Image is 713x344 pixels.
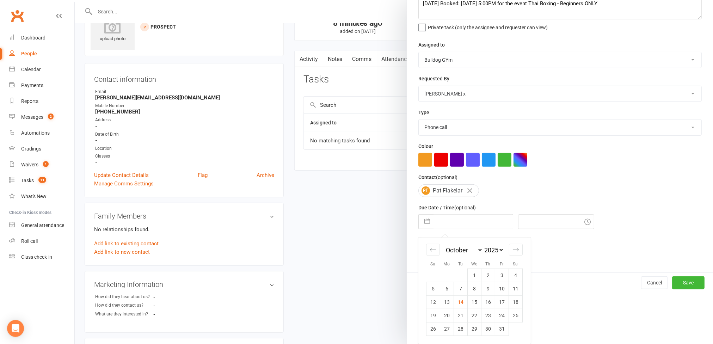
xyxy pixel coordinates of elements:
[641,276,668,289] button: Cancel
[21,254,52,260] div: Class check-in
[440,322,454,336] td: Monday, October 27, 2025
[513,262,518,266] small: Sa
[495,322,509,336] td: Friday, October 31, 2025
[9,30,74,46] a: Dashboard
[21,67,41,72] div: Calendar
[509,269,522,282] td: Saturday, October 4, 2025
[21,35,45,41] div: Dashboard
[426,295,440,309] td: Sunday, October 12, 2025
[481,282,495,295] td: Thursday, October 9, 2025
[430,262,435,266] small: Su
[21,98,38,104] div: Reports
[8,7,26,25] a: Clubworx
[21,130,50,136] div: Automations
[471,262,477,266] small: We
[495,309,509,322] td: Friday, October 24, 2025
[440,282,454,295] td: Monday, October 6, 2025
[418,41,445,49] label: Assigned to
[9,173,74,189] a: Tasks 11
[485,262,490,266] small: Th
[481,309,495,322] td: Thursday, October 23, 2025
[495,269,509,282] td: Friday, October 3, 2025
[509,309,522,322] td: Saturday, October 25, 2025
[21,193,47,199] div: What's New
[440,309,454,322] td: Monday, October 20, 2025
[418,184,479,197] div: Pat Flakelar
[467,282,481,295] td: Wednesday, October 8, 2025
[418,142,433,150] label: Colour
[458,262,463,266] small: Tu
[428,22,548,30] span: Private task (only the assignee and requester can view)
[9,217,74,233] a: General attendance kiosk mode
[9,249,74,265] a: Class kiosk mode
[467,322,481,336] td: Wednesday, October 29, 2025
[21,114,43,120] div: Messages
[454,322,467,336] td: Tuesday, October 28, 2025
[418,204,476,211] label: Due Date / Time
[21,51,37,56] div: People
[418,173,457,181] label: Contact
[422,186,430,195] span: PF
[9,157,74,173] a: Waivers 1
[454,205,476,210] small: (optional)
[454,309,467,322] td: Tuesday, October 21, 2025
[436,174,457,180] small: (optional)
[426,309,440,322] td: Sunday, October 19, 2025
[21,222,64,228] div: General attendance
[7,320,24,337] div: Open Intercom Messenger
[21,178,34,183] div: Tasks
[443,262,450,266] small: Mo
[467,309,481,322] td: Wednesday, October 22, 2025
[9,78,74,93] a: Payments
[21,146,41,152] div: Gradings
[9,46,74,62] a: People
[9,189,74,204] a: What's New
[48,113,54,119] span: 2
[21,82,43,88] div: Payments
[426,322,440,336] td: Sunday, October 26, 2025
[9,62,74,78] a: Calendar
[418,238,530,344] div: Calendar
[21,238,38,244] div: Roll call
[467,269,481,282] td: Wednesday, October 1, 2025
[454,295,467,309] td: Tuesday, October 14, 2025
[426,244,440,256] div: Move backward to switch to the previous month.
[500,262,504,266] small: Fr
[9,93,74,109] a: Reports
[481,322,495,336] td: Thursday, October 30, 2025
[454,282,467,295] td: Tuesday, October 7, 2025
[38,177,46,183] span: 11
[21,162,38,167] div: Waivers
[43,161,49,167] span: 1
[672,276,705,289] button: Save
[9,141,74,157] a: Gradings
[418,236,459,244] label: Email preferences
[509,295,522,309] td: Saturday, October 18, 2025
[467,295,481,309] td: Wednesday, October 15, 2025
[9,233,74,249] a: Roll call
[426,282,440,295] td: Sunday, October 5, 2025
[481,269,495,282] td: Thursday, October 2, 2025
[9,125,74,141] a: Automations
[440,295,454,309] td: Monday, October 13, 2025
[418,109,429,116] label: Type
[9,109,74,125] a: Messages 2
[509,282,522,295] td: Saturday, October 11, 2025
[495,295,509,309] td: Friday, October 17, 2025
[509,244,523,256] div: Move forward to switch to the next month.
[495,282,509,295] td: Friday, October 10, 2025
[418,75,449,82] label: Requested By
[481,295,495,309] td: Thursday, October 16, 2025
